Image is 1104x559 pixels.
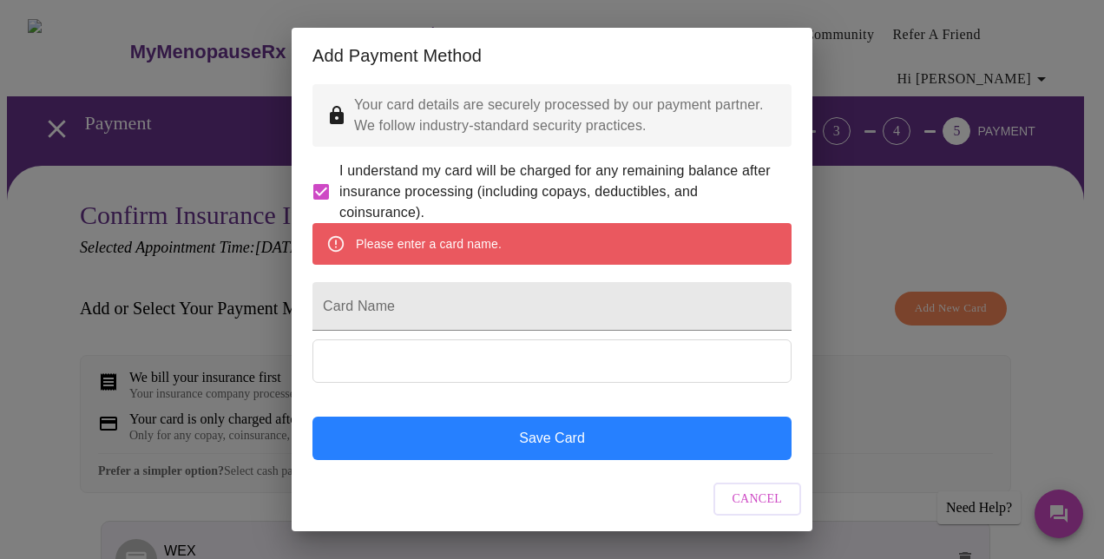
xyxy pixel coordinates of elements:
div: Please enter a card name. [356,228,502,260]
span: Cancel [733,489,783,510]
p: Your card details are securely processed by our payment partner. We follow industry-standard secu... [354,95,778,136]
h2: Add Payment Method [312,42,792,69]
iframe: Secure Credit Card Form [313,340,791,382]
button: Cancel [713,483,802,516]
button: Save Card [312,417,792,460]
span: I understand my card will be charged for any remaining balance after insurance processing (includ... [339,161,778,223]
